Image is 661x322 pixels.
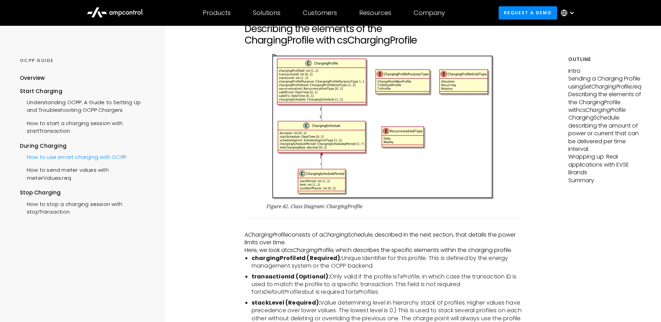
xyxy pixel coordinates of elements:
h2: Describing the elements of the ChargingProfile with csChargingProfile [245,23,522,46]
i: txDefaultProfiles [259,288,304,296]
p: Intro [568,67,641,75]
em: ChargingSchedule [323,231,372,239]
em: SetChargingProfile.req [583,83,641,91]
div: Customers [303,9,337,17]
b: transactionId (Optional): [252,273,330,281]
i: txProfiles [354,288,378,296]
div: Overview [20,74,45,82]
div: Resources [359,9,391,17]
p: ‍ [245,223,522,231]
div: Start Charging [20,87,152,95]
a: How to send meter values with meterValues.req [20,163,152,184]
em: csChargingProfile [579,106,626,114]
div: During Charging [20,142,152,150]
div: OCPP GUIDE [20,58,152,64]
div: Stop Charging [20,189,152,197]
div: Solutions [253,9,280,17]
li: Only valid if the profile is , in which case the transaction ID is used to match the profile to a... [252,273,522,296]
div: Company [414,9,445,17]
p: ChargingSchedule: describing the amount of power or current that can be delivered per time interval. [568,114,641,153]
p: Sending a Charging Profile using [568,75,641,91]
em: ChargingProfile [248,231,289,239]
div: Products [203,9,231,17]
p: Describing the elements of the ChargingProfile with [568,91,641,114]
p: Summary [568,177,641,184]
p: A consists of a , described in the next section, that details the power limits over time. [245,231,522,247]
li: Unique Identifier for this profile. This is defined by the energy management system or the OCPP b... [252,254,522,270]
b: stackLevel (Required): [252,299,320,307]
a: Request a demo [499,6,557,19]
p: Here, we look at , which describes the specific elements within the charging profile. [245,246,522,254]
h5: Outline [568,56,641,63]
a: How to use smart charging with OCPP [20,150,126,163]
a: Overview [20,74,45,87]
p: Wrapping up: Real applications with EVSE Brands [568,153,641,176]
a: How to stop a charging session with stopTransaction [20,197,152,218]
b: chargingProfileId (Required): [252,254,342,262]
em: csChargingProfile [287,246,333,254]
a: How to start a charging session with startTransaction [20,116,152,137]
img: OCPP 1.6j Charging Profile diagram [245,46,522,220]
a: Understanding OCPP: A Guide to Setting Up and Troubleshooting OCPP Chargers [20,95,152,116]
i: TxProfile [397,273,420,281]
